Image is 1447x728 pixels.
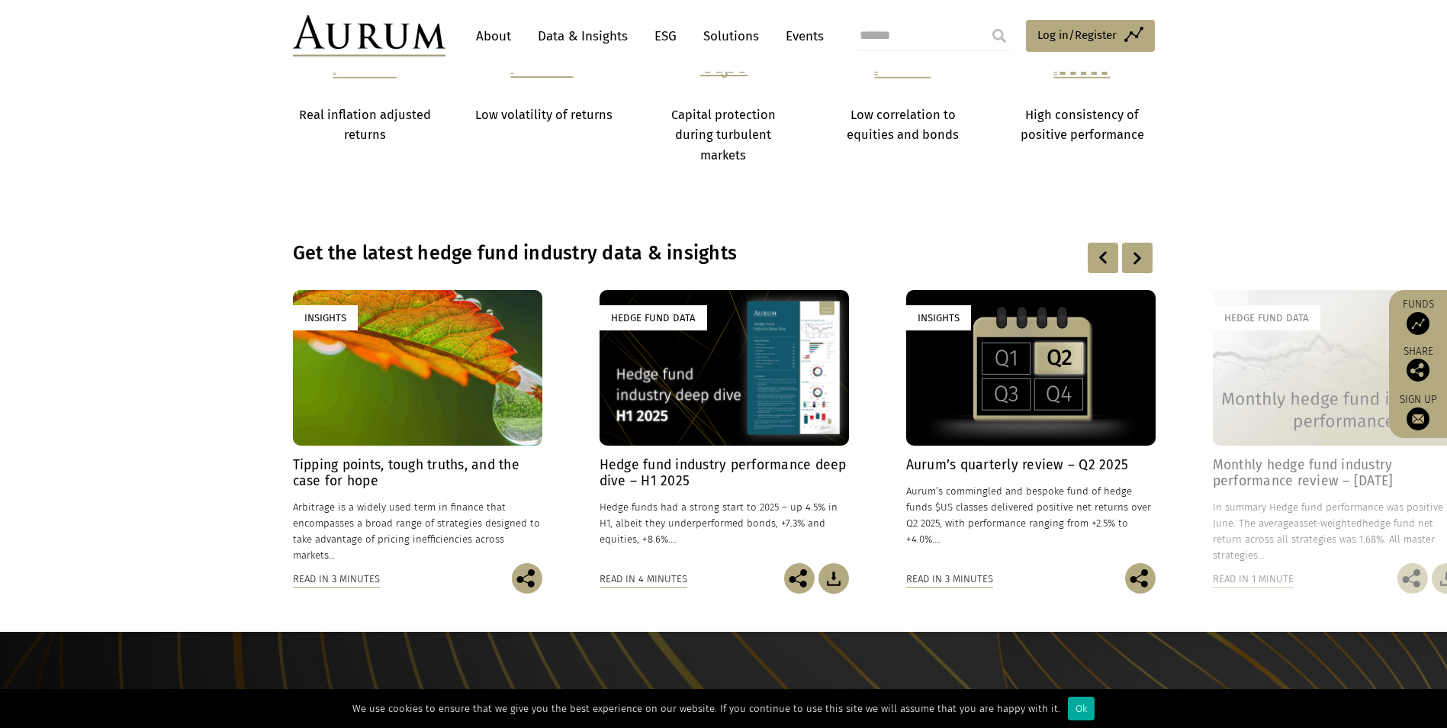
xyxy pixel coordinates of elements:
div: Hedge Fund Data [600,305,707,330]
a: Funds [1397,298,1439,335]
img: Sign up to our newsletter [1407,407,1429,430]
a: Sign up [1397,393,1439,430]
div: Hedge Fund Data [1213,305,1320,330]
h3: Get the latest hedge fund industry data & insights [293,242,958,265]
strong: Capital protection during turbulent markets [671,108,776,163]
h4: Tipping points, tough truths, and the case for hope [293,457,542,489]
div: Read in 1 minute [1213,571,1294,588]
img: Access Funds [1407,312,1429,335]
span: asset-weighted [1294,517,1362,529]
img: Share this post [1407,359,1429,382]
img: Share this post [784,563,815,594]
img: Download Article [818,563,849,594]
input: Submit [984,21,1015,51]
div: Share [1397,346,1439,382]
a: Insights Tipping points, tough truths, and the case for hope Arbitrage is a widely used term in f... [293,290,542,563]
a: About [468,22,519,50]
strong: High consistency of positive performance [1021,108,1144,142]
img: Aurum [293,15,445,56]
div: Insights [906,305,971,330]
img: Share this post [512,563,542,594]
p: Arbitrage is a widely used term in finance that encompasses a broad range of strategies designed ... [293,499,542,564]
div: Read in 4 minutes [600,571,687,588]
div: Read in 3 minutes [293,571,380,588]
span: Log in/Register [1037,26,1117,44]
p: Hedge funds had a strong start to 2025 – up 4.5% in H1, albeit they underperformed bonds, +7.3% a... [600,499,849,547]
a: Insights Aurum’s quarterly review – Q2 2025 Aurum’s commingled and bespoke fund of hedge funds $U... [906,290,1156,563]
img: Share this post [1125,563,1156,594]
h4: Aurum’s quarterly review – Q2 2025 [906,457,1156,473]
a: Events [778,22,824,50]
a: Log in/Register [1026,20,1155,52]
a: ESG [647,22,684,50]
div: Insights [293,305,358,330]
h4: Hedge fund industry performance deep dive – H1 2025 [600,457,849,489]
strong: Low volatility of returns [475,108,613,122]
strong: Low correlation to equities and bonds [847,108,959,142]
a: Solutions [696,22,767,50]
div: Read in 3 minutes [906,571,993,588]
strong: Real inflation adjusted returns [299,108,431,142]
img: Share this post [1397,563,1428,594]
p: Aurum’s commingled and bespoke fund of hedge funds $US classes delivered positive net returns ove... [906,483,1156,548]
a: Hedge Fund Data Hedge fund industry performance deep dive – H1 2025 Hedge funds had a strong star... [600,290,849,563]
a: Data & Insights [530,22,635,50]
div: Ok [1068,697,1095,720]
